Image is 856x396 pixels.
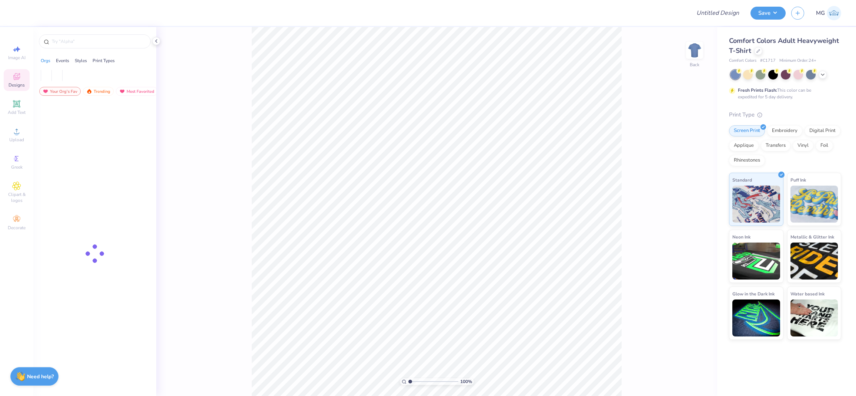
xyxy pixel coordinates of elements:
span: 100 % [460,378,472,385]
input: Untitled Design [691,6,745,20]
div: Embroidery [767,125,802,136]
input: Try "Alpha" [51,38,146,45]
img: Water based Ink [790,299,838,336]
strong: Fresh Prints Flash: [738,87,777,93]
div: Screen Print [729,125,765,136]
img: Neon Ink [732,243,780,280]
div: Most Favorited [116,87,158,96]
div: Print Type [729,111,841,119]
span: Glow in the Dark Ink [732,290,775,298]
div: Styles [75,57,87,64]
div: Events [56,57,69,64]
span: Designs [9,82,25,88]
span: Greek [11,164,23,170]
div: This color can be expedited for 5 day delivery. [738,87,829,100]
div: Back [690,61,699,68]
a: MG [816,6,841,20]
img: Mary Grace [827,6,841,20]
div: Foil [816,140,833,151]
span: Water based Ink [790,290,825,298]
div: Print Types [93,57,115,64]
span: MG [816,9,825,17]
img: Glow in the Dark Ink [732,299,780,336]
span: Metallic & Glitter Ink [790,233,834,241]
img: most_fav.gif [119,89,125,94]
img: Metallic & Glitter Ink [790,243,838,280]
span: Image AI [8,55,26,61]
span: Clipart & logos [4,192,30,203]
div: Your Org's Fav [39,87,81,96]
span: Decorate [8,225,26,231]
span: Neon Ink [732,233,750,241]
div: Orgs [41,57,50,64]
img: Puff Ink [790,186,838,223]
span: Standard [732,176,752,184]
strong: Need help? [27,373,54,380]
div: Vinyl [793,140,813,151]
span: Puff Ink [790,176,806,184]
div: Applique [729,140,759,151]
span: Minimum Order: 24 + [779,58,816,64]
span: Comfort Colors [729,58,756,64]
span: Upload [9,137,24,143]
img: trending.gif [86,89,92,94]
div: Transfers [761,140,790,151]
div: Digital Print [805,125,840,136]
img: Standard [732,186,780,223]
div: Rhinestones [729,155,765,166]
span: Comfort Colors Adult Heavyweight T-Shirt [729,36,839,55]
img: Back [687,43,702,58]
span: Add Text [8,109,26,115]
span: # C1717 [760,58,776,64]
div: Trending [83,87,114,96]
img: most_fav.gif [43,89,49,94]
button: Save [750,7,786,20]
